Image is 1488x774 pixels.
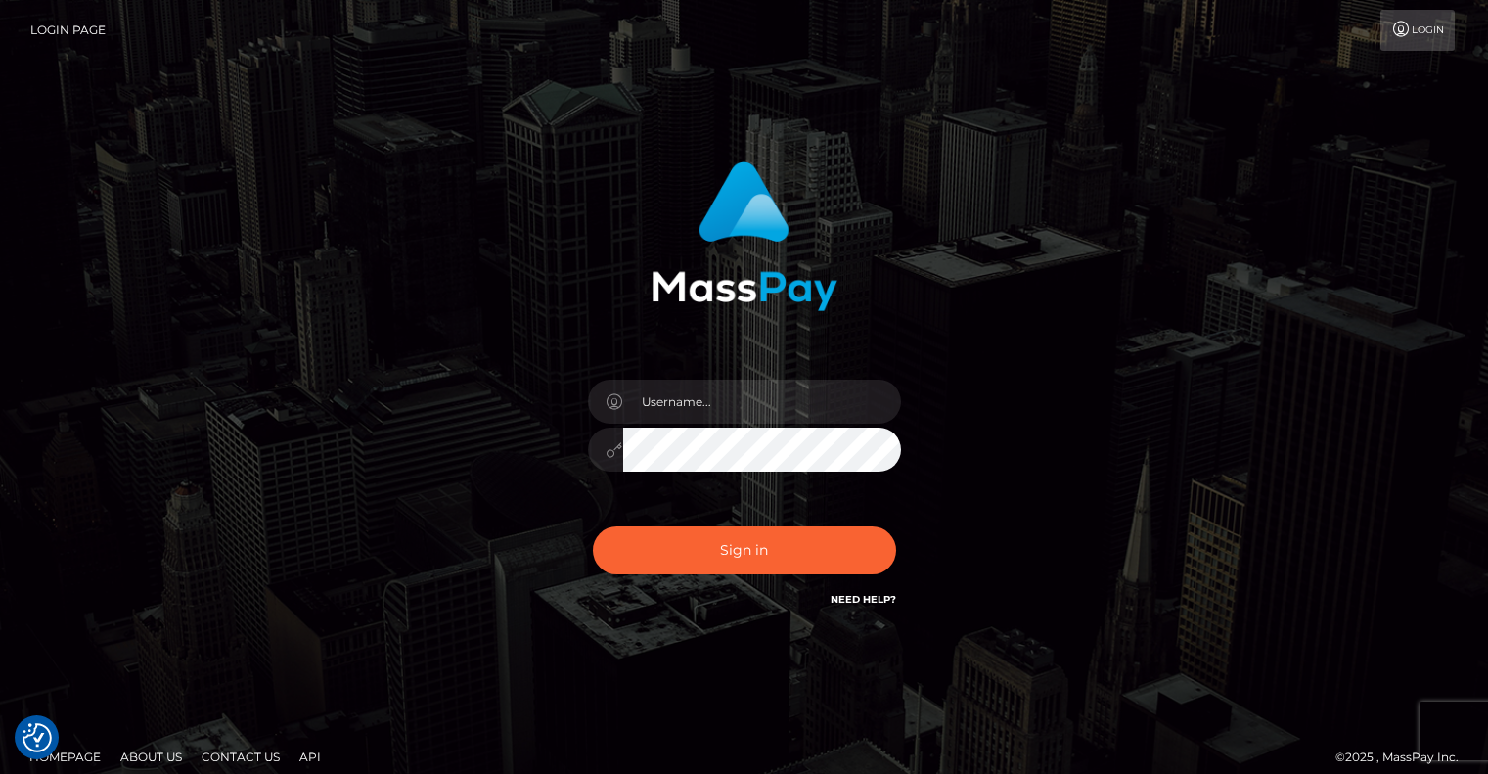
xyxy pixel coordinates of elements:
a: Login Page [30,10,106,51]
img: Revisit consent button [23,723,52,752]
a: Homepage [22,742,109,772]
img: MassPay Login [652,161,837,311]
a: Login [1380,10,1455,51]
div: © 2025 , MassPay Inc. [1335,747,1473,768]
a: Contact Us [194,742,288,772]
button: Consent Preferences [23,723,52,752]
a: About Us [113,742,190,772]
a: Need Help? [831,593,896,606]
input: Username... [623,380,901,424]
button: Sign in [593,526,896,574]
a: API [292,742,329,772]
